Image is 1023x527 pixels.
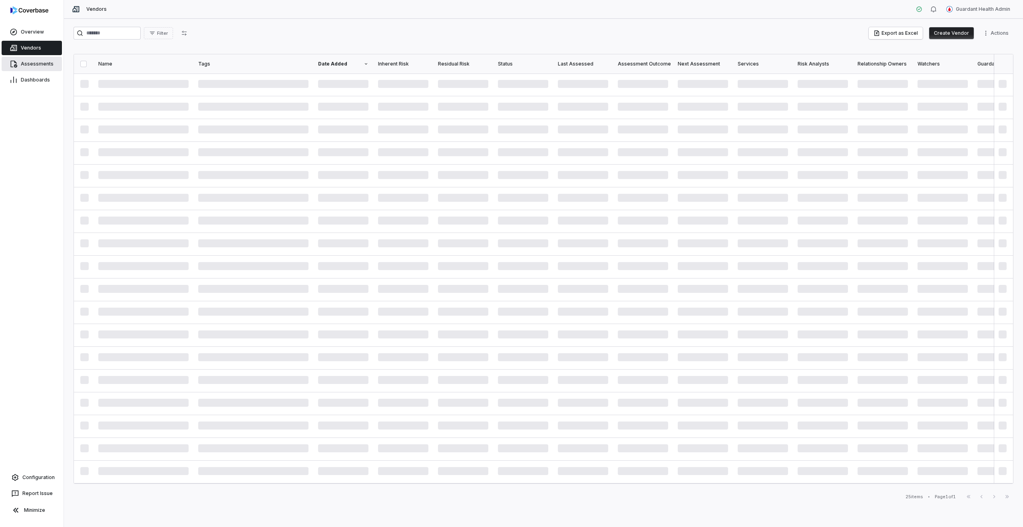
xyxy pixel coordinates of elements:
[906,494,923,500] div: 25 items
[3,470,60,485] a: Configuration
[956,6,1010,12] span: Guardant Health Admin
[980,27,1013,39] button: More actions
[3,502,60,518] button: Minimize
[21,77,50,83] span: Dashboards
[21,29,44,35] span: Overview
[798,61,848,67] div: Risk Analysts
[86,6,107,12] span: Vendors
[3,486,60,501] button: Report Issue
[941,3,1015,15] button: Guardant Health Admin avatarGuardant Health Admin
[869,27,923,39] button: Export as Excel
[21,45,41,51] span: Vendors
[144,27,173,39] button: Filter
[2,57,62,71] a: Assessments
[2,73,62,87] a: Dashboards
[738,61,788,67] div: Services
[10,6,48,14] img: logo-D7KZi-bG.svg
[935,494,956,500] div: Page 1 of 1
[558,61,608,67] div: Last Assessed
[858,61,908,67] div: Relationship Owners
[98,61,189,67] div: Name
[678,61,728,67] div: Next Assessment
[22,490,53,497] span: Report Issue
[946,6,953,12] img: Guardant Health Admin avatar
[929,27,974,39] button: Create Vendor
[498,61,548,67] div: Status
[618,61,668,67] div: Assessment Outcome
[928,494,930,499] div: •
[21,61,54,67] span: Assessments
[198,61,308,67] div: Tags
[2,41,62,55] a: Vendors
[378,61,428,67] div: Inherent Risk
[318,61,368,67] div: Date Added
[438,61,488,67] div: Residual Risk
[24,507,45,513] span: Minimize
[157,30,168,36] span: Filter
[918,61,968,67] div: Watchers
[22,474,55,481] span: Configuration
[2,25,62,39] a: Overview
